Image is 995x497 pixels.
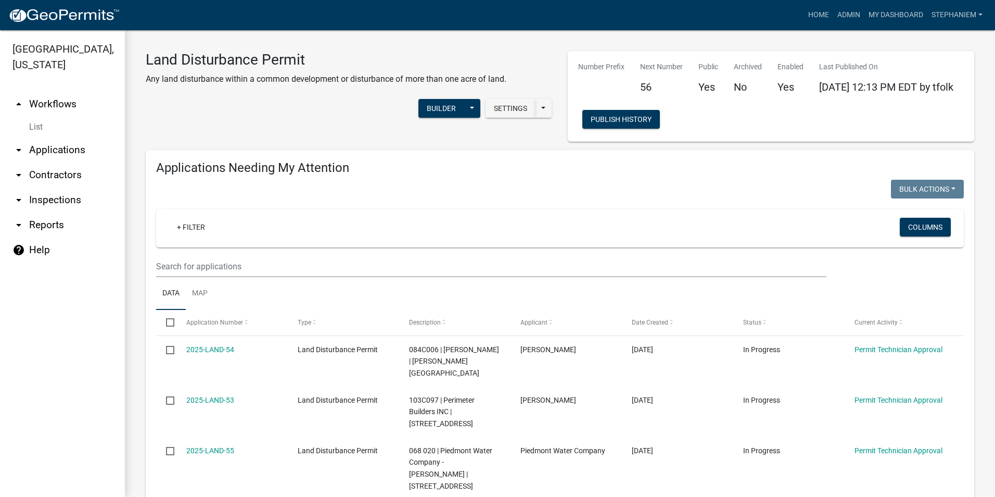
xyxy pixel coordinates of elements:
h4: Applications Needing My Attention [156,160,964,176]
p: Enabled [777,61,803,72]
i: arrow_drop_down [12,194,25,206]
button: Builder [418,99,464,118]
span: Applicant [520,319,547,326]
datatable-header-cell: Description [399,310,511,335]
i: arrow_drop_down [12,169,25,181]
a: 2025-LAND-54 [186,345,234,354]
a: Permit Technician Approval [854,396,942,404]
span: Application Number [186,319,243,326]
a: + Filter [169,218,213,237]
button: Bulk Actions [891,180,964,198]
a: My Dashboard [864,5,927,25]
datatable-header-cell: Status [733,310,845,335]
span: [DATE] 12:13 PM EDT by tfolk [819,81,953,93]
p: Last Published On [819,61,953,72]
span: Date Created [632,319,668,326]
span: 09/03/2025 [632,446,653,455]
wm-modal-confirm: Workflow Publish History [582,116,660,125]
span: Land Disturbance Permit [298,396,378,404]
button: Publish History [582,110,660,129]
span: 09/09/2025 [632,345,653,354]
span: 084C006 | Marvin Roberts | DENNIS STATION RD [409,345,499,378]
i: help [12,244,25,256]
datatable-header-cell: Application Number [176,310,287,335]
h5: No [734,81,762,93]
span: In Progress [743,345,780,354]
input: Search for applications [156,256,826,277]
datatable-header-cell: Date Created [622,310,733,335]
span: Piedmont Water Company [520,446,605,455]
a: Permit Technician Approval [854,345,942,354]
i: arrow_drop_down [12,144,25,156]
span: Shane Robbins [520,396,576,404]
p: Any land disturbance within a common development or disturbance of more than one acre of land. [146,73,506,85]
span: Description [409,319,441,326]
span: 068 020 | Piedmont Water Company - Mark Pittard | 190 HARMONY RD [409,446,492,490]
a: Admin [833,5,864,25]
p: Number Prefix [578,61,624,72]
h5: 56 [640,81,683,93]
span: Status [743,319,761,326]
span: Marvin Roberts [520,345,576,354]
h5: Yes [698,81,718,93]
span: 103C097 | Perimeter Builders INC | 123 CAPE VIEW LN [409,396,475,428]
a: Permit Technician Approval [854,446,942,455]
span: In Progress [743,396,780,404]
i: arrow_drop_up [12,98,25,110]
a: 2025-LAND-53 [186,396,234,404]
p: Archived [734,61,762,72]
button: Columns [900,218,951,237]
a: StephanieM [927,5,987,25]
a: Data [156,277,186,310]
span: Land Disturbance Permit [298,446,378,455]
datatable-header-cell: Select [156,310,176,335]
span: In Progress [743,446,780,455]
i: arrow_drop_down [12,219,25,231]
button: Settings [486,99,535,118]
h3: Land Disturbance Permit [146,51,506,69]
h5: Yes [777,81,803,93]
span: Current Activity [854,319,898,326]
p: Next Number [640,61,683,72]
p: Public [698,61,718,72]
datatable-header-cell: Applicant [511,310,622,335]
a: Map [186,277,214,310]
datatable-header-cell: Current Activity [845,310,956,335]
a: Home [804,5,833,25]
span: Type [298,319,311,326]
a: 2025-LAND-55 [186,446,234,455]
span: Land Disturbance Permit [298,345,378,354]
span: 09/05/2025 [632,396,653,404]
datatable-header-cell: Type [287,310,399,335]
